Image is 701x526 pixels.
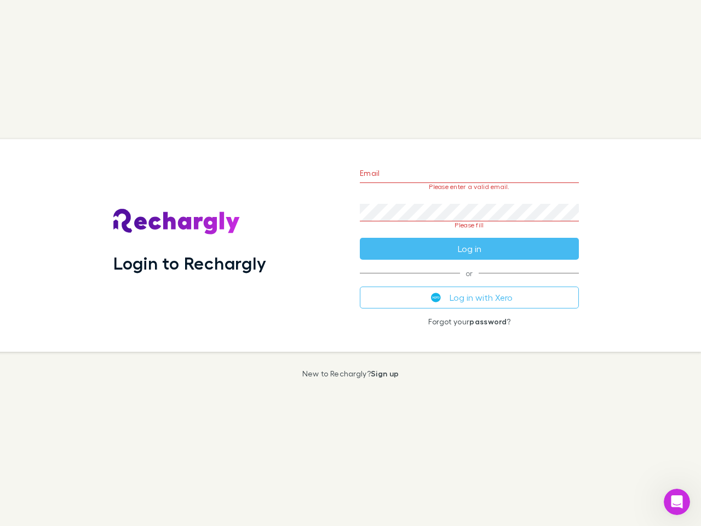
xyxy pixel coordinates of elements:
[664,489,690,515] iframe: Intercom live chat
[360,238,579,260] button: Log in
[360,317,579,326] p: Forgot your ?
[360,287,579,308] button: Log in with Xero
[469,317,507,326] a: password
[360,221,579,229] p: Please fill
[360,183,579,191] p: Please enter a valid email.
[371,369,399,378] a: Sign up
[113,209,240,235] img: Rechargly's Logo
[431,293,441,302] img: Xero's logo
[113,253,266,273] h1: Login to Rechargly
[302,369,399,378] p: New to Rechargly?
